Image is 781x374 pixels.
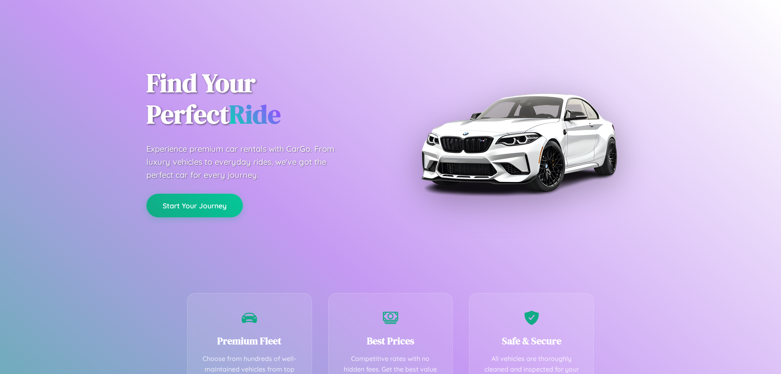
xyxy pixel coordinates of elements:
[146,68,378,130] h1: Find Your Perfect
[341,334,441,348] h3: Best Prices
[482,334,581,348] h3: Safe & Secure
[229,96,281,132] span: Ride
[146,194,243,217] button: Start Your Journey
[146,142,350,182] p: Experience premium car rentals with CarGo. From luxury vehicles to everyday rides, we've got the ...
[417,41,620,244] img: Premium BMW car rental vehicle
[200,334,299,348] h3: Premium Fleet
